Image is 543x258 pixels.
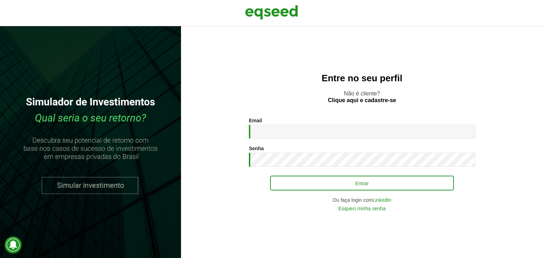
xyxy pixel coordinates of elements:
[270,176,454,190] button: Entrar
[249,146,264,151] label: Senha
[338,206,386,211] a: Esqueci minha senha
[249,118,262,123] label: Email
[195,90,529,104] p: Não é cliente?
[373,198,391,203] a: LinkedIn
[328,98,396,103] a: Clique aqui e cadastre-se
[249,198,475,203] div: Ou faça login com
[195,73,529,83] h2: Entre no seu perfil
[245,4,298,21] img: EqSeed Logo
